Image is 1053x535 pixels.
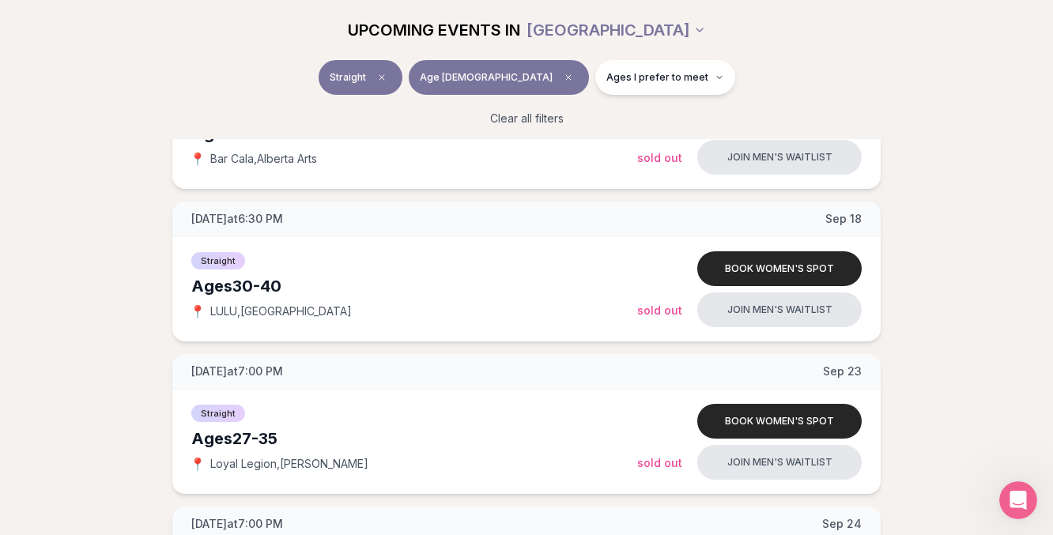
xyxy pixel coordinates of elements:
[210,456,368,472] span: Loyal Legion , [PERSON_NAME]
[348,19,520,41] span: UPCOMING EVENTS IN
[697,140,862,175] button: Join men's waitlist
[191,275,637,297] div: Ages 30-40
[637,456,682,469] span: Sold Out
[330,71,366,84] span: Straight
[210,303,352,319] span: LULU , [GEOGRAPHIC_DATA]
[191,405,245,422] span: Straight
[697,292,862,327] button: Join men's waitlist
[191,305,204,318] span: 📍
[999,481,1037,519] iframe: Intercom live chat
[409,60,589,95] button: Age [DEMOGRAPHIC_DATA]Clear age
[559,68,578,87] span: Clear age
[481,101,573,136] button: Clear all filters
[823,364,862,379] span: Sep 23
[191,516,283,532] span: [DATE] at 7:00 PM
[420,71,553,84] span: Age [DEMOGRAPHIC_DATA]
[191,364,283,379] span: [DATE] at 7:00 PM
[595,60,735,95] button: Ages I prefer to meet
[637,303,682,317] span: Sold Out
[606,71,708,84] span: Ages I prefer to meet
[191,153,204,165] span: 📍
[210,151,317,167] span: Bar Cala , Alberta Arts
[697,251,862,286] button: Book women's spot
[526,13,706,47] button: [GEOGRAPHIC_DATA]
[697,445,862,480] button: Join men's waitlist
[191,458,204,470] span: 📍
[319,60,402,95] button: StraightClear event type filter
[637,151,682,164] span: Sold Out
[191,428,637,450] div: Ages 27-35
[825,211,862,227] span: Sep 18
[191,211,283,227] span: [DATE] at 6:30 PM
[372,68,391,87] span: Clear event type filter
[822,516,862,532] span: Sep 24
[697,404,862,439] button: Book women's spot
[191,252,245,269] span: Straight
